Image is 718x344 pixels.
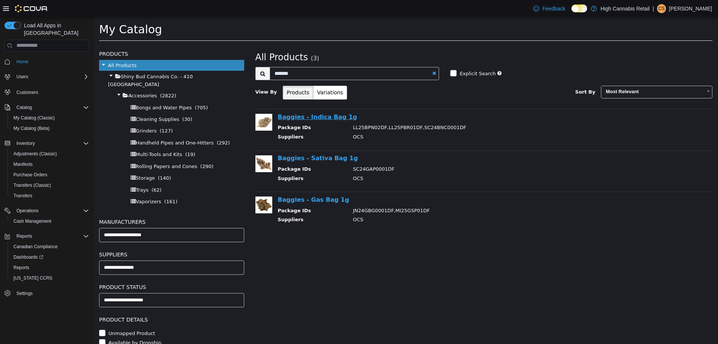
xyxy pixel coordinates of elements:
[482,72,502,77] span: Sort By
[1,71,92,82] button: Users
[13,172,47,178] span: Purchase Orders
[7,113,92,123] button: My Catalog (Classic)
[10,253,46,262] a: Dashboards
[13,289,36,298] a: Settings
[92,134,102,140] span: (19)
[13,72,89,81] span: Users
[10,191,35,200] a: Transfers
[10,274,55,283] a: [US_STATE] CCRS
[254,190,602,199] td: JN24GBG0001DF,MI25GSP01DF
[1,231,92,241] button: Reports
[10,263,89,272] span: Reports
[67,76,83,81] span: (2822)
[16,74,28,80] span: Users
[10,217,54,226] a: Cash Management
[1,56,92,67] button: Home
[7,149,92,159] button: Adjustments (Classic)
[13,161,33,167] span: Manifests
[13,139,89,148] span: Inventory
[13,72,31,81] button: Users
[6,298,151,307] h5: Product Details
[13,232,89,241] span: Reports
[571,12,572,13] span: Dark Mode
[7,216,92,226] button: Cash Management
[162,179,179,196] img: 150
[10,242,89,251] span: Canadian Compliance
[10,263,32,272] a: Reports
[162,72,184,77] span: View By
[162,35,215,45] span: All Products
[184,179,256,186] a: Baggies - Gas Bag 1g
[254,107,602,116] td: LL25BPN02DF,LL25PBR01DF,SC24BNC0001DF
[42,182,68,187] span: Vaporizers
[1,138,92,149] button: Inventory
[364,53,402,60] label: Explicit Search
[1,206,92,216] button: Operations
[13,115,55,121] span: My Catalog (Classic)
[13,88,41,97] a: Customers
[184,158,254,167] th: Suppliers
[13,182,51,188] span: Transfers (Classic)
[507,69,619,81] a: Most Relevant
[35,76,63,81] span: Accessories
[10,274,89,283] span: Washington CCRS
[254,116,602,125] td: OCS
[184,116,254,125] th: Suppliers
[601,4,650,13] p: High Cannabis Retail
[6,32,151,41] h5: Products
[13,87,89,97] span: Customers
[42,158,61,164] span: Storage
[10,170,50,179] a: Purchase Orders
[42,146,104,152] span: Rolling Papers and Cones
[7,241,92,252] button: Canadian Compliance
[58,170,68,176] span: (62)
[7,180,92,191] button: Transfers (Classic)
[42,88,98,93] span: Bongs and Water Pipes
[13,218,51,224] span: Cash Management
[101,88,114,93] span: (705)
[184,137,264,144] a: Baggies - Sativa Bag 1g
[13,103,89,112] span: Catalog
[10,160,89,169] span: Manifests
[184,199,254,208] th: Suppliers
[254,199,602,208] td: OCS
[10,170,89,179] span: Purchase Orders
[10,191,89,200] span: Transfers
[13,103,35,112] button: Catalog
[1,288,92,299] button: Settings
[13,254,43,260] span: Dashboards
[10,181,54,190] a: Transfers (Classic)
[7,252,92,262] a: Dashboards
[659,4,665,13] span: CS
[10,124,89,133] span: My Catalog (Beta)
[189,69,220,82] button: Products
[13,125,50,131] span: My Catalog (Beta)
[217,38,225,45] small: (3)
[657,4,666,13] div: Carolyn Sherriffs
[7,123,92,134] button: My Catalog (Beta)
[13,206,42,215] button: Operations
[15,5,48,12] img: Cova
[13,275,52,281] span: [US_STATE] CCRS
[254,158,602,167] td: OCS
[13,206,89,215] span: Operations
[13,232,35,241] button: Reports
[16,208,39,214] span: Operations
[6,265,151,274] h5: Product Status
[10,113,58,122] a: My Catalog (Classic)
[508,69,609,80] span: Most Relevant
[15,45,43,51] span: All Products
[15,57,99,70] span: Shiny Bud Cannabis Co. - 410 [GEOGRAPHIC_DATA]
[13,139,38,148] button: Inventory
[571,4,587,12] input: Dark Mode
[254,148,602,158] td: SC24GAP0001DF
[10,124,53,133] a: My Catalog (Beta)
[162,97,179,113] img: 150
[653,4,654,13] p: |
[42,111,63,116] span: Grinders
[10,253,89,262] span: Dashboards
[7,262,92,273] button: Reports
[42,170,55,176] span: Trays
[10,149,60,158] a: Adjustments (Classic)
[10,242,61,251] a: Canadian Compliance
